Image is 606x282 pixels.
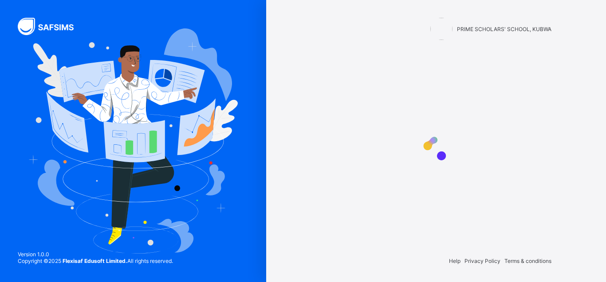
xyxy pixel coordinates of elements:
span: Help [449,258,460,264]
strong: Flexisaf Edusoft Limited. [63,258,127,264]
span: Privacy Policy [464,258,500,264]
span: PRIME SCHOLARS' SCHOOL, KUBWA [457,26,551,32]
span: Version 1.0.0 [18,251,173,258]
img: Hero Image [28,28,238,254]
img: PRIME SCHOLARS' SCHOOL, KUBWA [430,18,453,40]
span: Copyright © 2025 All rights reserved. [18,258,173,264]
span: Terms & conditions [504,258,551,264]
img: SAFSIMS Logo [18,18,84,35]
